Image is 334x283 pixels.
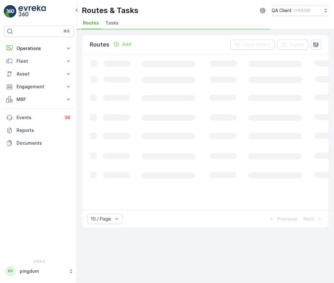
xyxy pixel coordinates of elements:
[303,216,314,222] p: Next
[4,124,74,137] a: Reports
[90,40,109,49] p: Routes
[4,137,74,149] a: Documents
[4,42,74,55] button: Operations
[5,266,16,276] div: PP
[111,40,134,48] button: Add
[4,93,74,106] button: MRF
[122,41,131,47] p: Add
[17,83,61,90] p: Engagement
[4,111,74,124] a: Events34
[268,215,298,223] button: Previous
[18,5,46,18] img: logo_light-DOdMpM7g.png
[105,20,119,26] span: Tasks
[272,7,292,14] p: QA Client
[17,58,61,64] p: Fleet
[63,29,70,34] p: ⌘B
[277,40,308,50] button: Export
[4,55,74,68] button: Fleet
[4,80,74,93] button: Engagement
[230,40,275,50] button: Clear Filters
[303,215,324,223] button: Next
[17,140,72,146] p: Documents
[4,5,17,18] img: logo
[4,68,74,80] button: Asset
[20,268,65,274] p: pingdom
[4,259,74,263] span: v 1.52.2
[83,20,99,26] span: Routes
[277,216,297,222] p: Previous
[17,71,61,77] p: Asset
[17,127,72,134] p: Reports
[272,5,329,16] button: QA Client(+03:00)
[17,96,61,103] p: MRF
[65,115,70,120] p: 34
[294,8,310,13] p: ( +03:00 )
[4,265,74,278] button: PPpingdom
[17,114,60,121] p: Events
[82,5,138,16] p: Routes & Tasks
[17,45,61,52] p: Operations
[290,41,304,48] p: Export
[243,41,271,48] p: Clear Filters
